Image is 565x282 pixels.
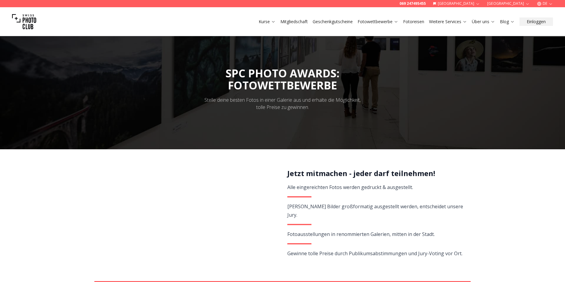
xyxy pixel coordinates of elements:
[226,66,339,91] span: SPC PHOTO AWARDS:
[12,10,36,34] img: Swiss photo club
[259,19,276,25] a: Kurse
[401,17,427,26] button: Fotoreisen
[472,19,495,25] a: Über uns
[278,17,310,26] button: Mitgliedschaft
[355,17,401,26] button: Fotowettbewerbe
[497,17,517,26] button: Blog
[287,169,464,178] h2: Jetzt mitmachen - jeder darf teilnehmen!
[429,19,467,25] a: Weitere Services
[427,17,469,26] button: Weitere Services
[287,203,463,218] span: [PERSON_NAME] Bilder großformatig ausgestellt werden, entscheidet unsere Jury.
[358,19,398,25] a: Fotowettbewerbe
[403,19,424,25] a: Fotoreisen
[313,19,353,25] a: Geschenkgutscheine
[200,96,365,111] div: Stelle deine besten Fotos in einer Galerie aus und erhalte die Möglichkeit, tolle Preise zu gewin...
[256,17,278,26] button: Kurse
[287,231,435,237] span: Fotoausstellungen in renommierten Galerien, mitten in der Stadt.
[399,1,426,6] a: 069 247495455
[310,17,355,26] button: Geschenkgutscheine
[500,19,515,25] a: Blog
[226,79,339,91] div: FOTOWETTBEWERBE
[469,17,497,26] button: Über uns
[287,184,413,191] span: Alle eingereichten Fotos werden gedruckt & ausgestellt.
[287,250,462,257] span: Gewinne tolle Preise durch Publikumsabstimmungen und Jury-Voting vor Ort.
[280,19,308,25] a: Mitgliedschaft
[519,17,553,26] button: Einloggen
